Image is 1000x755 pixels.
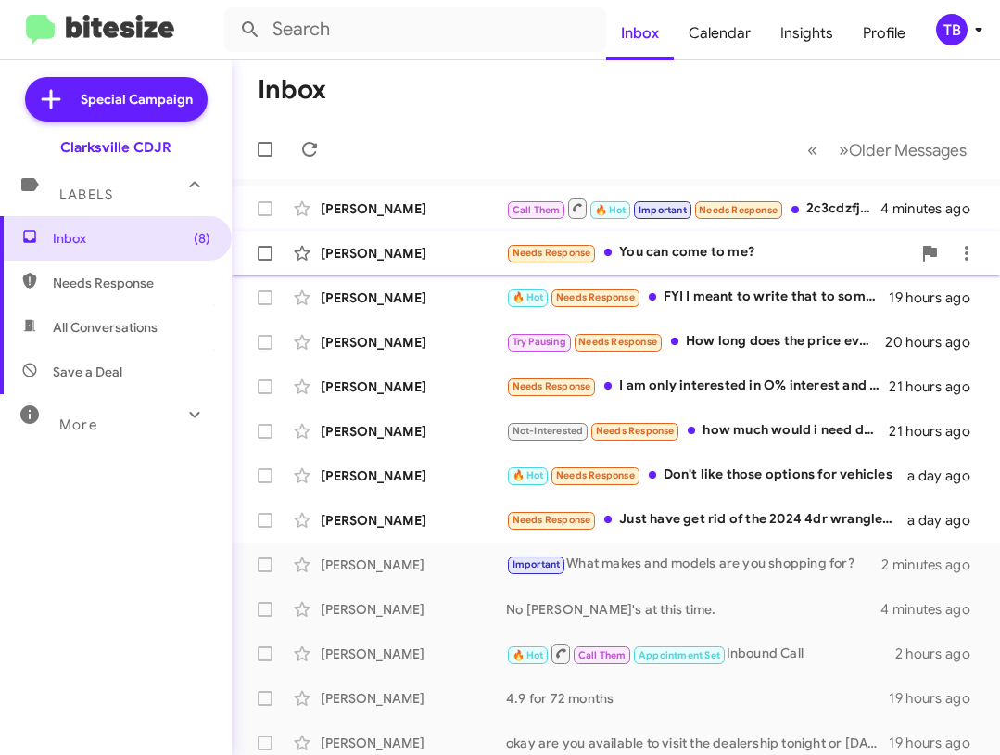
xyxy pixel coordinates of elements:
span: 🔥 Hot [595,204,627,216]
a: Inbox [606,6,674,60]
div: [PERSON_NAME] [321,734,506,752]
span: Appointment Set [639,649,720,661]
span: Needs Response [596,425,675,437]
div: 4.9 for 72 months [506,689,889,708]
div: 21 hours ago [889,422,985,441]
div: You can come to me? [506,242,911,263]
span: Needs Response [578,336,657,348]
a: Special Campaign [25,77,208,122]
span: More [59,416,97,433]
div: [PERSON_NAME] [321,600,506,619]
div: Don't like those options for vehicles [506,465,907,486]
div: [PERSON_NAME] [321,288,506,307]
a: Calendar [674,6,766,60]
span: Important [639,204,687,216]
div: 21 hours ago [889,377,985,396]
button: Next [828,131,978,169]
span: Older Messages [849,140,967,160]
span: Inbox [53,229,210,248]
span: Needs Response [513,380,591,392]
span: All Conversations [53,318,158,337]
input: Search [224,7,606,52]
div: Inbound Call [506,642,895,665]
div: Clarksville CDJR [60,138,171,157]
span: 🔥 Hot [513,291,544,303]
span: Call Them [578,649,627,661]
div: [PERSON_NAME] [321,377,506,396]
div: 19 hours ago [889,734,985,752]
span: Call Them [513,204,561,216]
h1: Inbox [258,75,326,105]
div: 2 hours ago [895,645,985,663]
span: Labels [59,186,113,203]
div: TB [936,14,968,45]
a: Insights [766,6,848,60]
div: a day ago [907,467,985,485]
span: Needs Response [699,204,778,216]
span: Needs Response [53,274,210,292]
div: 4 minutes ago [880,600,985,619]
div: [PERSON_NAME] [321,244,506,262]
div: [PERSON_NAME] [321,333,506,352]
span: Needs Response [513,247,591,259]
div: [PERSON_NAME] [321,556,506,574]
nav: Page navigation example [797,131,978,169]
div: How long does the price evaluating process take because I can't spend more than 20 minutes? [506,331,885,352]
div: 19 hours ago [889,689,985,708]
span: 🔥 Hot [513,649,544,661]
div: [PERSON_NAME] [321,199,506,218]
div: [PERSON_NAME] [321,689,506,708]
div: okay are you available to visit the dealership tonight or [DATE]? [506,734,889,752]
div: What makes and models are you shopping for? [506,554,881,575]
button: Previous [796,131,829,169]
span: Not-Interested [513,425,584,437]
div: [PERSON_NAME] [321,511,506,530]
a: Profile [848,6,920,60]
div: 20 hours ago [885,333,985,352]
span: « [807,138,817,161]
button: TB [920,14,980,45]
div: 2 minutes ago [881,556,985,574]
div: [PERSON_NAME] [321,645,506,663]
div: FYI I meant to write that to someone else [506,287,889,308]
span: Needs Response [513,514,591,526]
span: » [839,138,849,161]
span: Important [513,558,561,570]
div: 2c3cdzfj5mh510484 [506,197,880,220]
span: Special Campaign [81,90,193,109]
div: how much would i need down without a co buyer [506,420,889,441]
span: Needs Response [556,291,635,303]
div: 19 hours ago [889,288,985,307]
div: No [PERSON_NAME]'s at this time. [506,600,880,619]
div: [PERSON_NAME] [321,422,506,441]
div: [PERSON_NAME] [321,467,506,485]
span: Save a Deal [53,363,122,381]
span: 🔥 Hot [513,469,544,481]
div: a day ago [907,511,985,530]
div: Just have get rid of the 2024 4dr wrangler 4xe to get the new one [506,509,907,531]
div: 4 minutes ago [880,199,985,218]
span: Needs Response [556,469,635,481]
span: Try Pausing [513,336,566,348]
div: I am only interested in O% interest and the summit model in the 2 tone white and black with the t... [506,376,889,397]
span: (8) [194,229,210,248]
